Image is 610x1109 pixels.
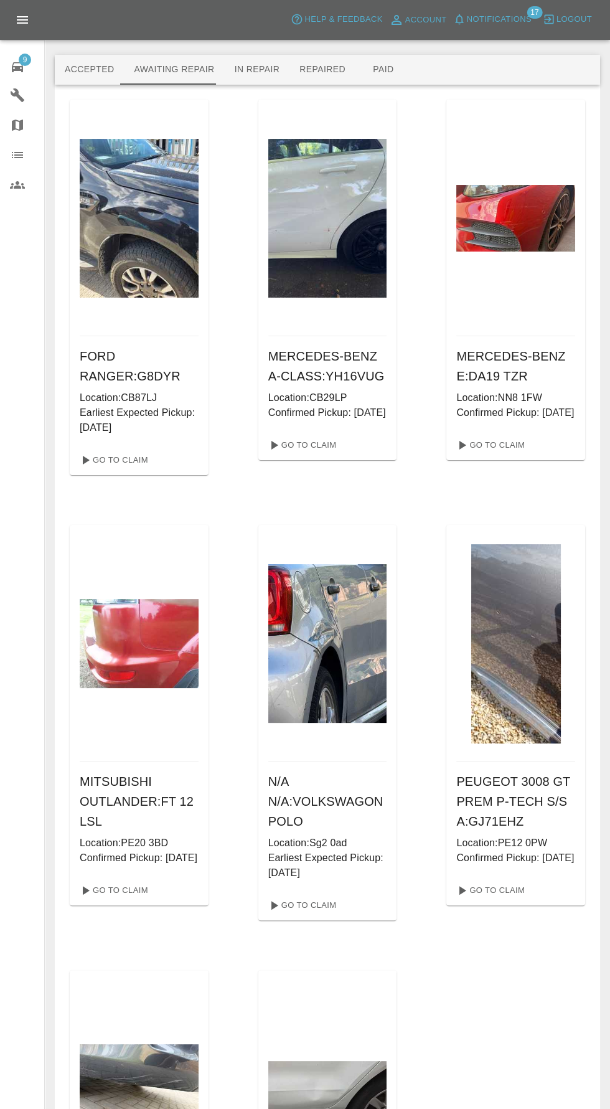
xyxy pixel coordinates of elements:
[80,851,199,866] p: Confirmed Pickup: [DATE]
[450,10,535,29] button: Notifications
[456,772,575,831] h6: PEUGEOT 3008 GT PREM P-TECH S/S A : GJ71EHZ
[451,880,528,900] a: Go To Claim
[225,55,290,85] button: In Repair
[263,895,340,915] a: Go To Claim
[19,54,31,66] span: 9
[467,12,532,27] span: Notifications
[80,405,199,435] p: Earliest Expected Pickup: [DATE]
[405,13,447,27] span: Account
[268,836,387,851] p: Location: Sg2 0ad
[268,772,387,831] h6: N/A N/A : VOLKSWAGON POLO
[304,12,382,27] span: Help & Feedback
[451,435,528,455] a: Go To Claim
[456,346,575,386] h6: MERCEDES-BENZ E : DA19 TZR
[124,55,224,85] button: Awaiting Repair
[7,5,37,35] button: Open drawer
[55,55,124,85] button: Accepted
[289,55,355,85] button: Repaired
[80,390,199,405] p: Location: CB87LJ
[268,346,387,386] h6: MERCEDES-BENZ A-CLASS : YH16VUG
[288,10,385,29] button: Help & Feedback
[75,450,151,470] a: Go To Claim
[268,405,387,420] p: Confirmed Pickup: [DATE]
[80,346,199,386] h6: FORD RANGER : G8DYR
[456,405,575,420] p: Confirmed Pickup: [DATE]
[355,55,411,85] button: Paid
[268,390,387,405] p: Location: CB29LP
[268,851,387,880] p: Earliest Expected Pickup: [DATE]
[456,390,575,405] p: Location: NN8 1FW
[456,836,575,851] p: Location: PE12 0PW
[80,836,199,851] p: Location: PE20 3BD
[527,6,542,19] span: 17
[386,10,450,30] a: Account
[80,772,199,831] h6: MITSUBISHI OUTLANDER : FT 12 LSL
[556,12,592,27] span: Logout
[456,851,575,866] p: Confirmed Pickup: [DATE]
[75,880,151,900] a: Go To Claim
[263,435,340,455] a: Go To Claim
[540,10,595,29] button: Logout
